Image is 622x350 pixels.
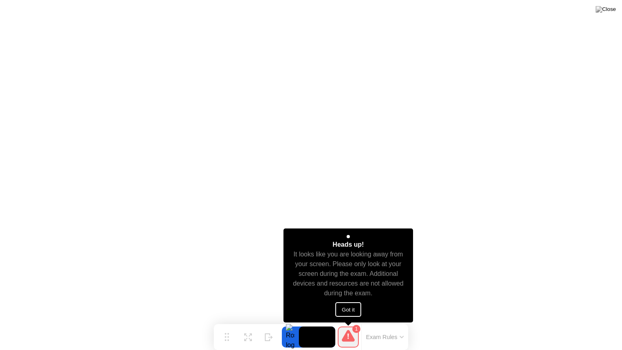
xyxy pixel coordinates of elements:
div: It looks like you are looking away from your screen. Please only look at your screen during the e... [291,250,406,298]
div: 1 [352,325,360,333]
img: Close [596,6,616,13]
button: Exam Rules [364,333,407,341]
button: Got it [335,302,361,317]
div: Heads up! [332,240,364,250]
